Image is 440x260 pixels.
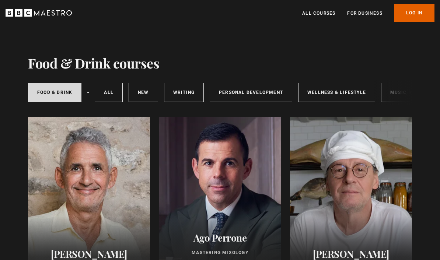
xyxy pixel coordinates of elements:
[37,248,141,260] h2: [PERSON_NAME]
[394,4,434,22] a: Log In
[95,83,123,102] a: All
[302,10,335,17] a: All Courses
[210,83,292,102] a: Personal Development
[298,83,375,102] a: Wellness & Lifestyle
[299,248,403,260] h2: [PERSON_NAME]
[347,10,382,17] a: For business
[28,83,81,102] a: Food & Drink
[28,55,159,71] h1: Food & Drink courses
[168,249,272,256] p: Mastering Mixology
[129,83,158,102] a: New
[168,232,272,243] h2: Ago Perrone
[164,83,204,102] a: Writing
[6,7,72,18] svg: BBC Maestro
[302,4,434,22] nav: Primary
